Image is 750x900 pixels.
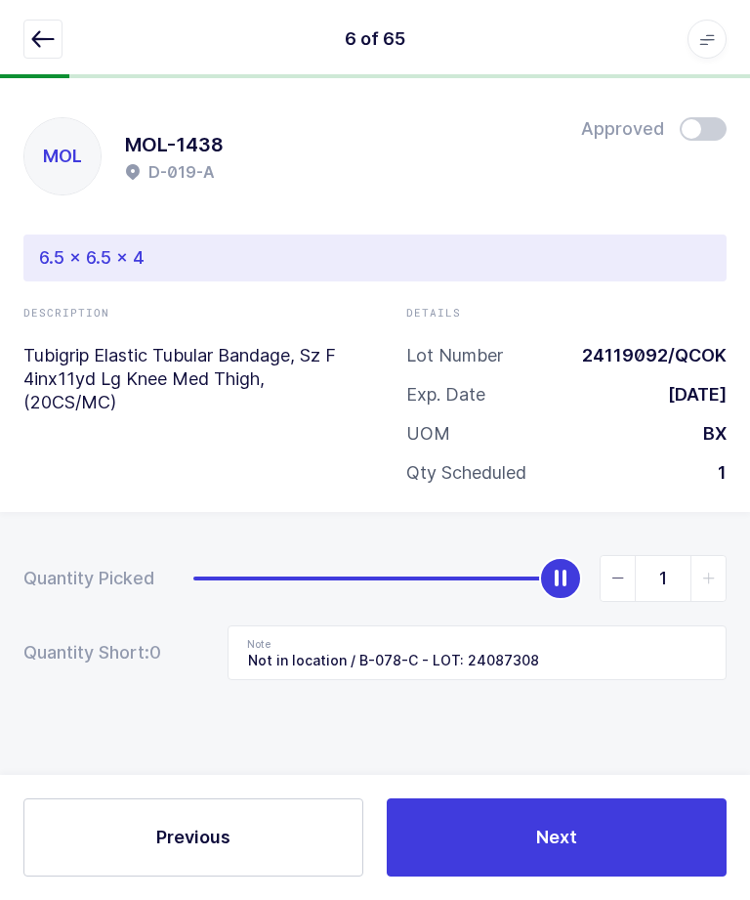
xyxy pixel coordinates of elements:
div: BX [687,422,727,446]
div: 1 [702,461,727,485]
h2: D-019-A [148,160,215,184]
div: Lot Number [406,344,503,367]
span: Next [536,825,577,849]
span: Approved [581,117,664,141]
div: Description [23,305,344,321]
div: slider between 0 and 1 [193,555,727,602]
button: Previous [23,798,363,877]
div: Quantity Picked [23,567,154,590]
h1: MOL-1438 [125,129,224,160]
div: Qty Scheduled [406,461,526,485]
p: Tubigrip Elastic Tubular Bandage, Sz F 4inx11yd Lg Knee Med Thigh, (20CS/MC) [23,344,344,414]
div: Quantity Short: [23,641,188,664]
span: Previous [156,825,230,849]
div: 6 of 65 [345,27,405,51]
span: 6.5 x 6.5 x 4 [39,246,145,270]
div: Details [406,305,727,321]
span: 0 [149,641,188,664]
div: UOM [406,422,450,446]
div: MOL [24,118,101,194]
div: Exp. Date [406,383,485,407]
div: [DATE] [652,383,727,407]
div: 24119092/QCOK [566,344,727,367]
button: Next [387,798,727,877]
input: Note [228,625,727,680]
